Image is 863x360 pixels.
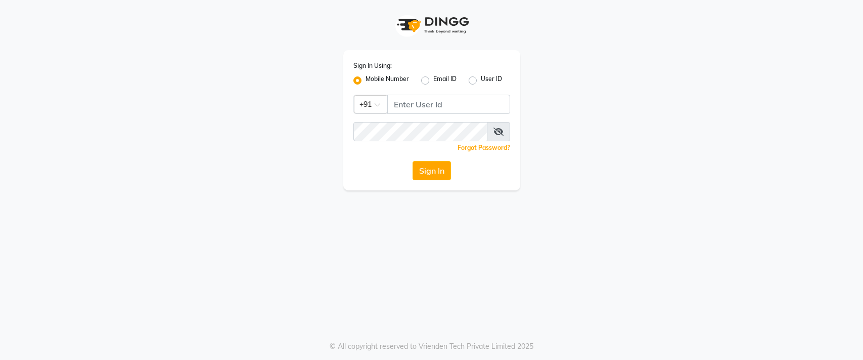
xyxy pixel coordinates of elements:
[387,95,510,114] input: Username
[413,161,451,180] button: Sign In
[366,74,409,87] label: Mobile Number
[353,61,392,70] label: Sign In Using:
[433,74,457,87] label: Email ID
[458,144,510,151] a: Forgot Password?
[391,10,472,40] img: logo1.svg
[481,74,502,87] label: User ID
[353,122,487,141] input: Username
